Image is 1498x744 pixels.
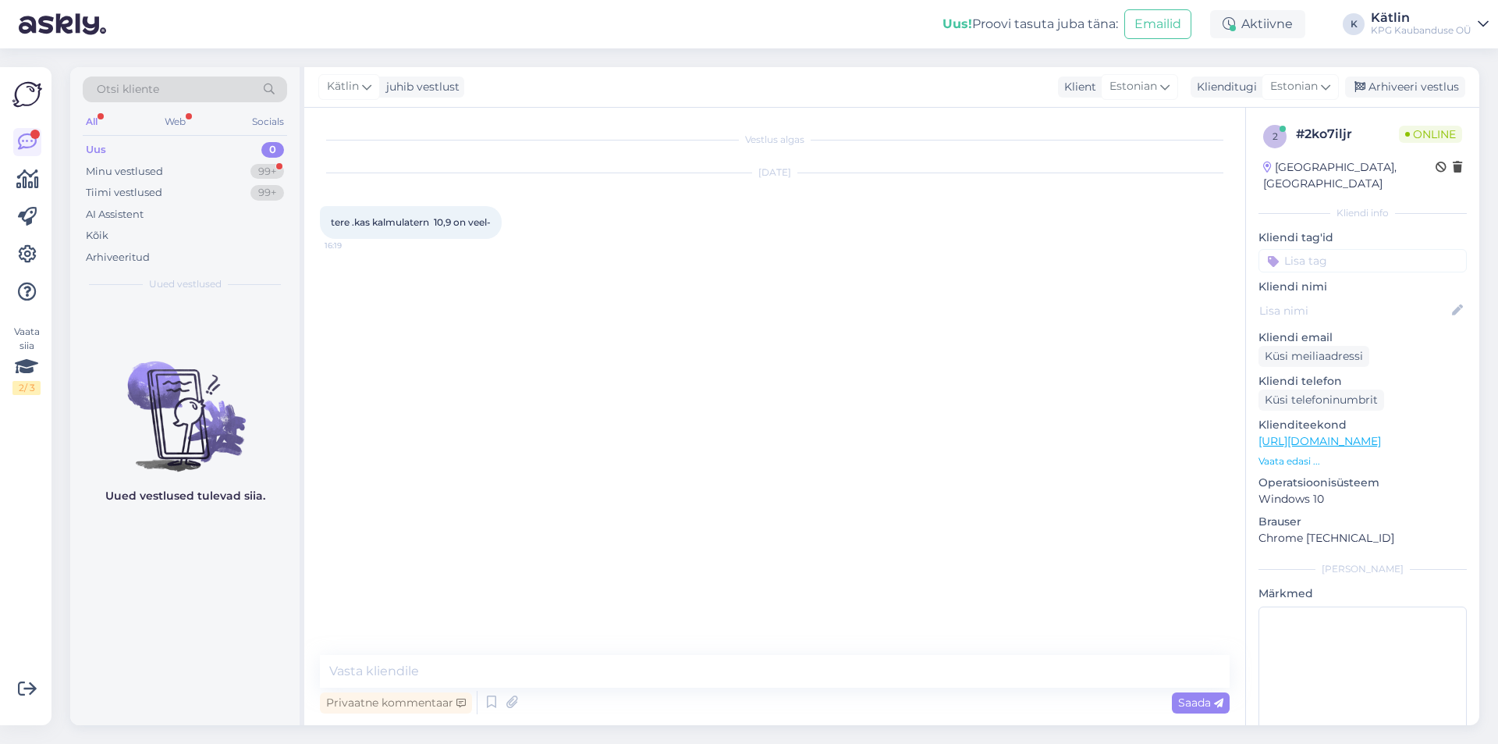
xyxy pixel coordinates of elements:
div: [GEOGRAPHIC_DATA], [GEOGRAPHIC_DATA] [1263,159,1436,192]
span: Estonian [1270,78,1318,95]
div: [DATE] [320,166,1230,180]
div: Kõik [86,228,108,244]
input: Lisa tag [1258,249,1467,272]
div: Arhiveeritud [86,250,150,265]
div: 2 / 3 [12,381,41,395]
img: Askly Logo [12,80,42,109]
p: Kliendi tag'id [1258,230,1467,246]
p: Uued vestlused tulevad siia. [105,488,265,504]
span: Estonian [1109,78,1157,95]
input: Lisa nimi [1259,302,1449,319]
span: Saada [1178,696,1223,710]
span: 16:19 [325,240,383,251]
div: AI Assistent [86,207,144,222]
div: Vestlus algas [320,133,1230,147]
b: Uus! [942,16,972,31]
div: Arhiveeri vestlus [1345,77,1465,98]
p: Kliendi email [1258,329,1467,346]
div: Aktiivne [1210,10,1305,38]
span: Otsi kliente [97,81,159,98]
div: Klienditugi [1191,79,1257,95]
div: Privaatne kommentaar [320,692,472,714]
a: [URL][DOMAIN_NAME] [1258,434,1381,448]
div: Vaata siia [12,325,41,395]
span: Online [1399,126,1462,143]
p: Kliendi nimi [1258,279,1467,295]
div: [PERSON_NAME] [1258,562,1467,576]
div: K [1343,13,1365,35]
p: Kliendi telefon [1258,373,1467,390]
span: Kätlin [327,78,359,95]
p: Chrome [TECHNICAL_ID] [1258,530,1467,546]
div: KPG Kaubanduse OÜ [1371,24,1471,37]
div: 99+ [250,185,284,201]
p: Klienditeekond [1258,417,1467,433]
div: # 2ko7iljr [1296,125,1399,144]
span: tere .kas kalmulatern 10,9 on veel- [331,216,491,228]
p: Windows 10 [1258,491,1467,507]
p: Brauser [1258,514,1467,530]
span: Uued vestlused [149,277,222,291]
p: Märkmed [1258,586,1467,602]
div: juhib vestlust [380,79,460,95]
div: Socials [249,112,287,132]
div: Tiimi vestlused [86,185,162,201]
p: Vaata edasi ... [1258,454,1467,468]
button: Emailid [1124,9,1191,39]
div: 0 [261,142,284,158]
img: No chats [70,333,300,474]
div: Kätlin [1371,12,1471,24]
div: Uus [86,142,106,158]
div: Minu vestlused [86,164,163,180]
a: KätlinKPG Kaubanduse OÜ [1371,12,1489,37]
span: 2 [1273,130,1278,142]
div: Kliendi info [1258,206,1467,220]
div: All [83,112,101,132]
div: 99+ [250,164,284,180]
div: Küsi telefoninumbrit [1258,390,1384,411]
p: Operatsioonisüsteem [1258,475,1467,491]
div: Klient [1058,79,1096,95]
div: Proovi tasuta juba täna: [942,15,1118,34]
div: Web [162,112,189,132]
div: Küsi meiliaadressi [1258,346,1369,367]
